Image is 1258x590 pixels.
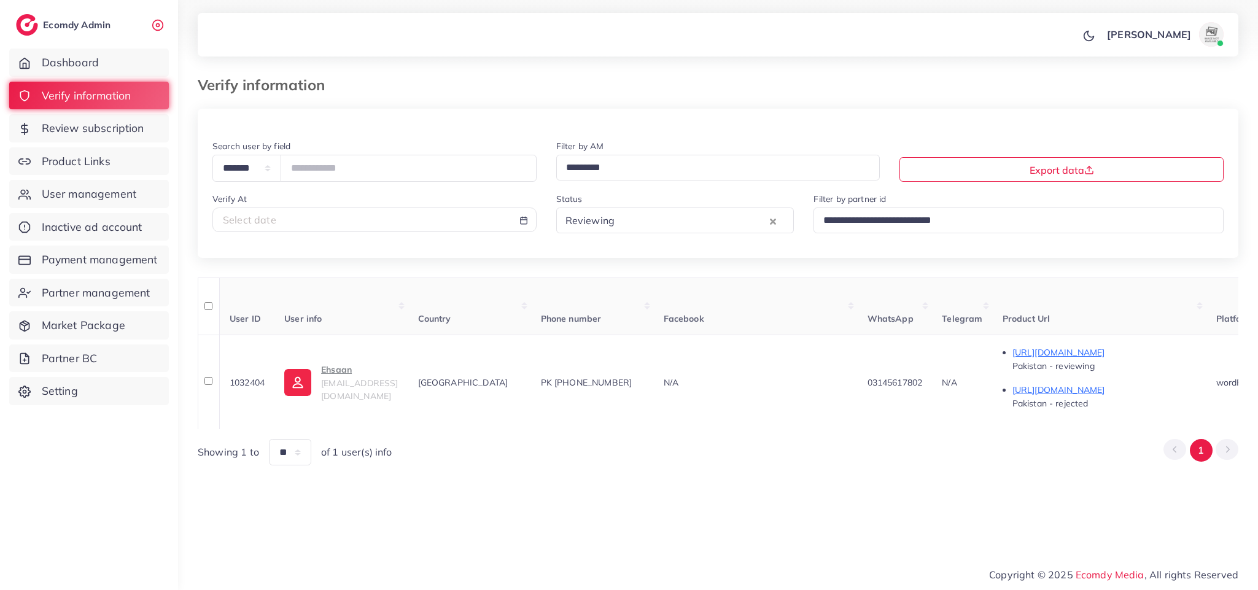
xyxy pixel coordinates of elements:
a: Setting [9,377,169,405]
span: Platform [1216,313,1253,324]
p: Ehsaan [321,362,398,377]
div: Search for option [556,155,880,180]
button: Go to page 1 [1190,439,1213,462]
label: Search user by field [212,140,290,152]
span: 1032404 [230,377,265,388]
a: User management [9,180,169,208]
p: [URL][DOMAIN_NAME] [1012,345,1197,360]
a: Ecomdy Media [1076,569,1144,581]
span: Pakistan - reviewing [1012,360,1095,371]
a: Payment management [9,246,169,274]
span: N/A [942,377,957,388]
h2: Ecomdy Admin [43,19,114,31]
span: Product Url [1003,313,1050,324]
img: logo [16,14,38,36]
button: Export data [899,157,1224,182]
a: logoEcomdy Admin [16,14,114,36]
span: Phone number [541,313,602,324]
button: Clear Selected [770,214,776,228]
span: Partner management [42,285,150,301]
a: Review subscription [9,114,169,142]
span: Inactive ad account [42,219,142,235]
span: Market Package [42,317,125,333]
input: Search for option [819,211,1208,230]
span: Telegram [942,313,982,324]
img: ic-user-info.36bf1079.svg [284,369,311,396]
a: Partner BC [9,344,169,373]
input: Search for option [562,158,864,177]
label: Verify At [212,193,247,205]
span: Product Links [42,153,111,169]
span: Showing 1 to [198,445,259,459]
div: Search for option [813,208,1224,233]
a: Dashboard [9,49,169,77]
a: Verify information [9,82,169,110]
span: Copyright © 2025 [989,567,1238,582]
ul: Pagination [1163,439,1238,462]
a: Ehsaan[EMAIL_ADDRESS][DOMAIN_NAME] [284,362,398,402]
a: Product Links [9,147,169,176]
span: , All rights Reserved [1144,567,1238,582]
span: Payment management [42,252,158,268]
a: [PERSON_NAME]avatar [1100,22,1229,47]
label: Filter by AM [556,140,604,152]
span: WhatsApp [868,313,914,324]
input: Search for option [618,211,767,230]
span: Verify information [42,88,131,104]
span: Country [418,313,451,324]
span: Partner BC [42,351,98,367]
span: Select date [223,214,276,226]
span: [GEOGRAPHIC_DATA] [418,377,508,388]
img: avatar [1199,22,1224,47]
span: Export data [1030,164,1094,176]
label: Status [556,193,583,205]
p: [PERSON_NAME] [1107,27,1191,42]
label: Filter by partner id [813,193,886,205]
span: Dashboard [42,55,99,71]
span: of 1 user(s) info [321,445,392,459]
span: N/A [664,377,678,388]
span: User management [42,186,136,202]
span: Reviewing [563,212,617,230]
div: Search for option [556,208,794,233]
span: PK [PHONE_NUMBER] [541,377,632,388]
span: Facebook [664,313,704,324]
span: 03145617802 [868,377,923,388]
span: Setting [42,383,78,399]
p: [URL][DOMAIN_NAME] [1012,382,1197,397]
h3: Verify information [198,76,335,94]
a: Inactive ad account [9,213,169,241]
span: Review subscription [42,120,144,136]
span: User ID [230,313,261,324]
a: Partner management [9,279,169,307]
span: User info [284,313,322,324]
span: [EMAIL_ADDRESS][DOMAIN_NAME] [321,378,398,401]
a: Market Package [9,311,169,340]
span: Pakistan - rejected [1012,398,1089,409]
